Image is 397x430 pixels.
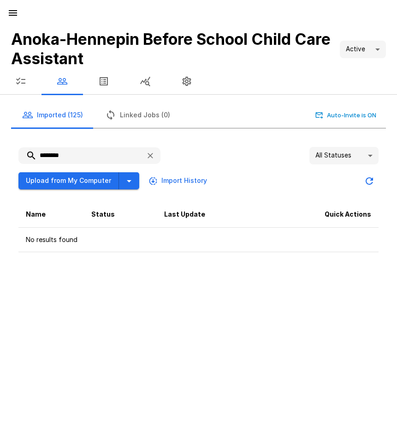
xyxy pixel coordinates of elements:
div: Active [340,41,386,58]
button: Auto-Invite is ON [314,108,379,122]
button: Linked Jobs (0) [94,102,181,128]
b: Anoka-Hennepin Before School Child Care Assistant [11,30,331,68]
button: Imported (125) [11,102,94,128]
th: Status [84,201,156,228]
button: Updated Today - 4:25 PM [360,172,379,190]
th: Name [18,201,84,228]
button: Upload from My Computer [18,172,119,189]
th: Quick Actions [262,201,379,228]
th: Last Update [157,201,262,228]
div: All Statuses [309,147,379,164]
button: Import History [147,172,211,189]
td: No results found [18,227,379,252]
